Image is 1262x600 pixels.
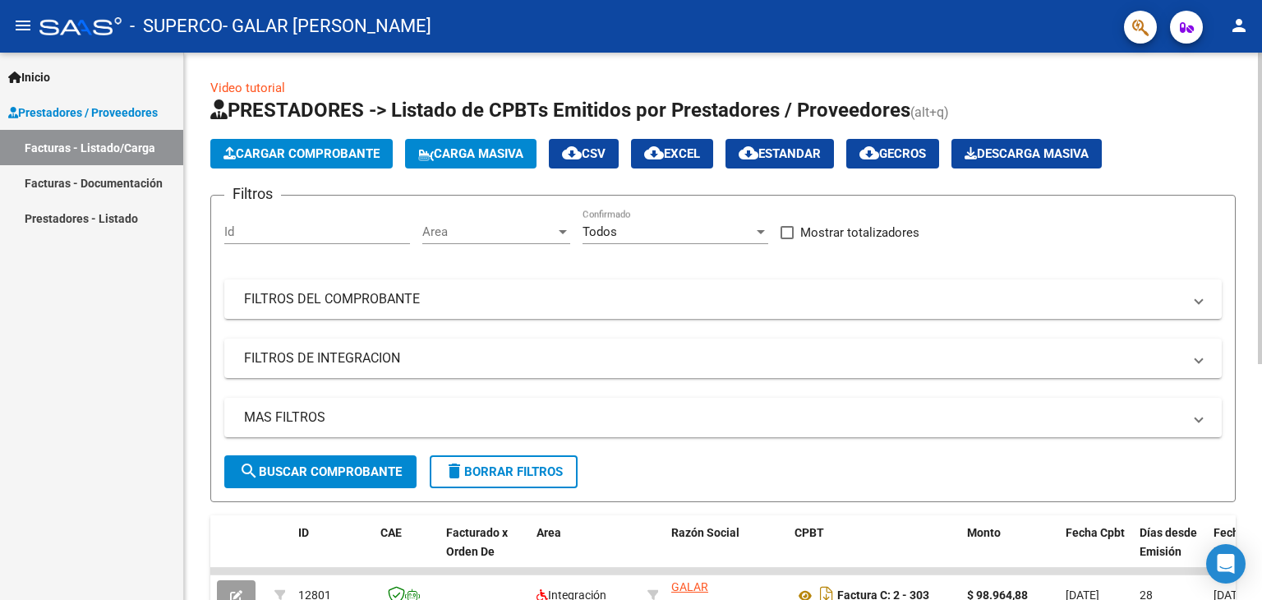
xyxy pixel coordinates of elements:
[965,146,1089,161] span: Descarga Masiva
[644,146,700,161] span: EXCEL
[537,526,561,539] span: Area
[8,68,50,86] span: Inicio
[8,104,158,122] span: Prestadores / Proveedores
[910,104,949,120] span: (alt+q)
[583,224,617,239] span: Todos
[380,526,402,539] span: CAE
[1206,544,1246,584] div: Open Intercom Messenger
[292,515,374,588] datatable-header-cell: ID
[405,139,537,168] button: Carga Masiva
[951,139,1102,168] button: Descarga Masiva
[795,526,824,539] span: CPBT
[244,290,1182,308] mat-panel-title: FILTROS DEL COMPROBANTE
[130,8,223,44] span: - SUPERCO
[244,349,1182,367] mat-panel-title: FILTROS DE INTEGRACION
[430,455,578,488] button: Borrar Filtros
[224,398,1222,437] mat-expansion-panel-header: MAS FILTROS
[418,146,523,161] span: Carga Masiva
[859,143,879,163] mat-icon: cloud_download
[210,81,285,95] a: Video tutorial
[739,143,758,163] mat-icon: cloud_download
[1059,515,1133,588] datatable-header-cell: Fecha Cpbt
[446,526,508,558] span: Facturado x Orden De
[239,464,402,479] span: Buscar Comprobante
[244,408,1182,427] mat-panel-title: MAS FILTROS
[967,526,1001,539] span: Monto
[1140,526,1197,558] span: Días desde Emisión
[530,515,641,588] datatable-header-cell: Area
[1066,526,1125,539] span: Fecha Cpbt
[739,146,821,161] span: Estandar
[1229,16,1249,35] mat-icon: person
[960,515,1059,588] datatable-header-cell: Monto
[224,279,1222,319] mat-expansion-panel-header: FILTROS DEL COMPROBANTE
[665,515,788,588] datatable-header-cell: Razón Social
[298,526,309,539] span: ID
[374,515,440,588] datatable-header-cell: CAE
[224,182,281,205] h3: Filtros
[1133,515,1207,588] datatable-header-cell: Días desde Emisión
[725,139,834,168] button: Estandar
[239,461,259,481] mat-icon: search
[1214,526,1260,558] span: Fecha Recibido
[859,146,926,161] span: Gecros
[444,464,563,479] span: Borrar Filtros
[788,515,960,588] datatable-header-cell: CPBT
[223,146,380,161] span: Cargar Comprobante
[800,223,919,242] span: Mostrar totalizadores
[223,8,431,44] span: - GALAR [PERSON_NAME]
[422,224,555,239] span: Area
[644,143,664,163] mat-icon: cloud_download
[951,139,1102,168] app-download-masive: Descarga masiva de comprobantes (adjuntos)
[210,139,393,168] button: Cargar Comprobante
[671,526,739,539] span: Razón Social
[549,139,619,168] button: CSV
[224,339,1222,378] mat-expansion-panel-header: FILTROS DE INTEGRACION
[444,461,464,481] mat-icon: delete
[440,515,530,588] datatable-header-cell: Facturado x Orden De
[210,99,910,122] span: PRESTADORES -> Listado de CPBTs Emitidos por Prestadores / Proveedores
[631,139,713,168] button: EXCEL
[846,139,939,168] button: Gecros
[224,455,417,488] button: Buscar Comprobante
[562,146,606,161] span: CSV
[13,16,33,35] mat-icon: menu
[562,143,582,163] mat-icon: cloud_download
